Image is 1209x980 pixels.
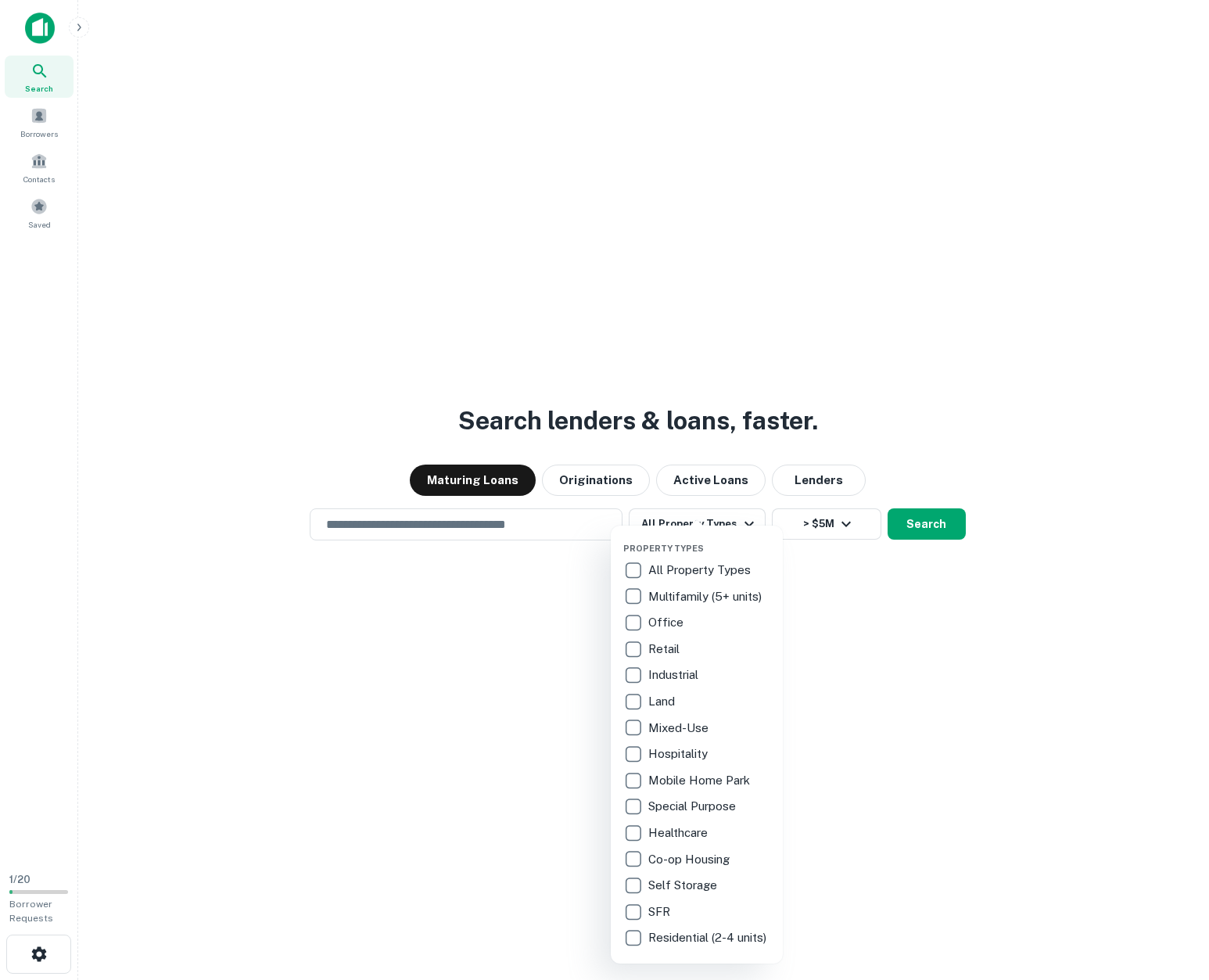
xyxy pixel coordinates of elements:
p: Multifamily (5+ units) [648,587,765,606]
p: Office [648,613,687,632]
p: SFR [648,903,673,921]
p: Healthcare [648,824,711,842]
p: Industrial [648,666,701,684]
p: Land [648,692,678,711]
p: Mobile Home Park [648,771,753,790]
p: Mixed-Use [648,719,712,738]
span: Property Types [623,544,704,553]
p: Co-op Housing [648,850,733,869]
p: Self Storage [648,876,720,895]
iframe: Chat Widget [1131,855,1209,930]
p: All Property Types [648,561,754,580]
p: Special Purpose [648,797,739,816]
p: Residential (2-4 units) [648,928,770,947]
p: Retail [648,640,683,659]
p: Hospitality [648,745,711,763]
